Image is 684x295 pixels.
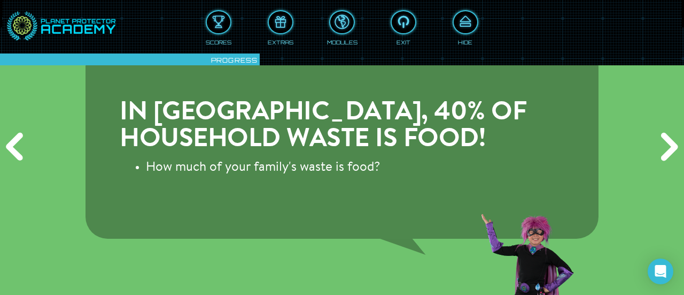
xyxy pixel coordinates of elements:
div: Modules [327,37,357,46]
img: apprenticePointingUp3-8de0bd064b02d2e9ed3688e6ef5bec10.png [473,207,581,295]
div: Hide [458,37,472,46]
li: How much of your family's waste is food? [146,160,564,176]
h3: In [GEOGRAPHIC_DATA], 40% of household waste is food! [120,100,564,153]
div: Extras [268,37,293,46]
div: Exit [397,37,410,46]
div: Scores [206,37,231,46]
div: Open Intercom Messenger [648,259,673,284]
